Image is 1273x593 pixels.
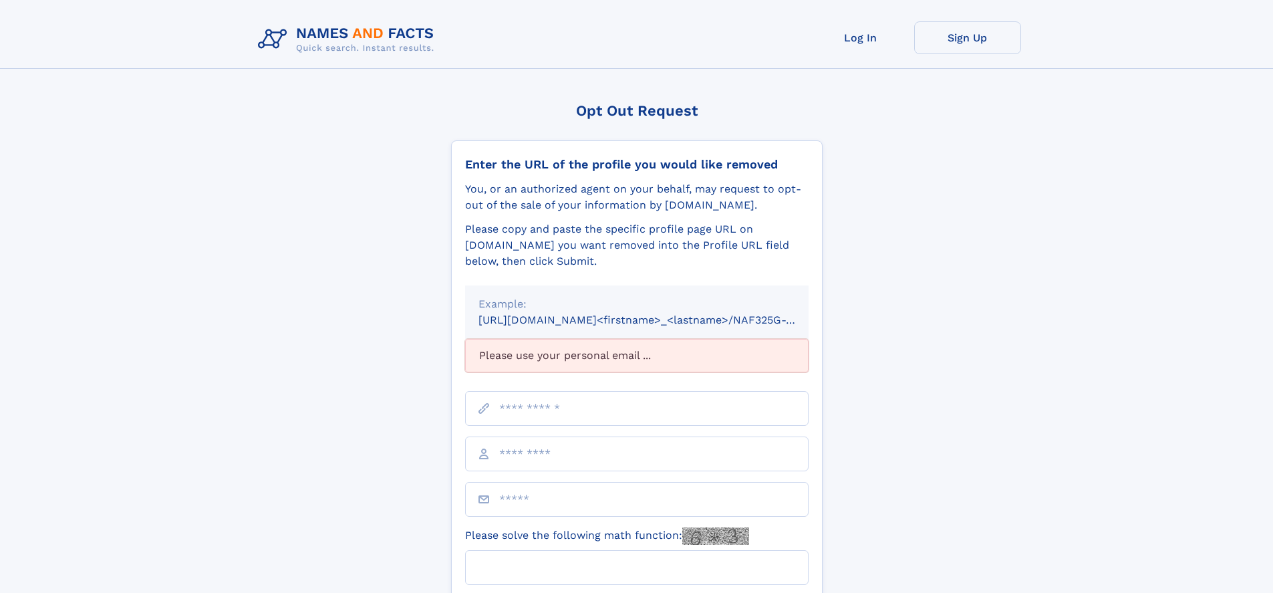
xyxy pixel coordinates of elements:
small: [URL][DOMAIN_NAME]<firstname>_<lastname>/NAF325G-xxxxxxxx [478,314,834,326]
div: Enter the URL of the profile you would like removed [465,157,809,172]
div: Please copy and paste the specific profile page URL on [DOMAIN_NAME] you want removed into the Pr... [465,221,809,269]
div: Please use your personal email ... [465,339,809,372]
div: Example: [478,296,795,312]
a: Sign Up [914,21,1021,54]
img: Logo Names and Facts [253,21,445,57]
a: Log In [807,21,914,54]
div: You, or an authorized agent on your behalf, may request to opt-out of the sale of your informatio... [465,181,809,213]
label: Please solve the following math function: [465,527,749,545]
div: Opt Out Request [451,102,823,119]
